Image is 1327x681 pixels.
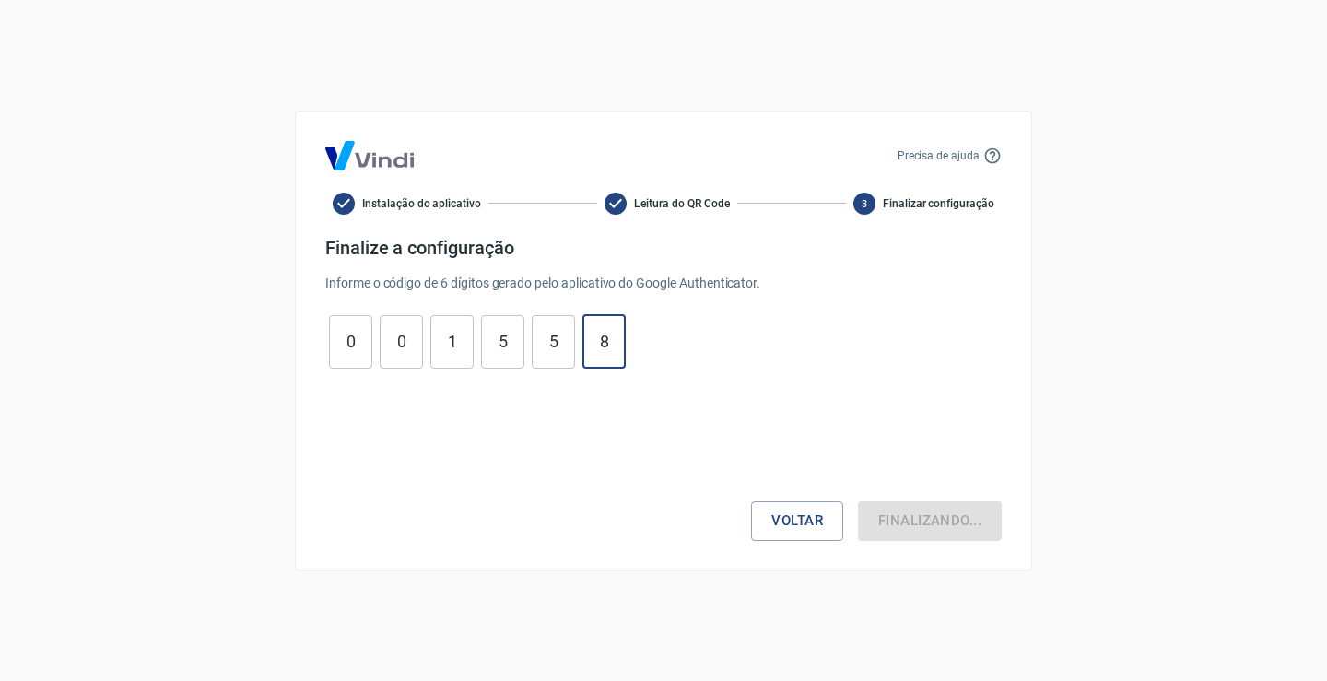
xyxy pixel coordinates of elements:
[862,197,867,209] text: 3
[325,141,414,170] img: Logo Vind
[362,195,481,212] span: Instalação do aplicativo
[898,147,980,164] p: Precisa de ajuda
[883,195,994,212] span: Finalizar configuração
[751,501,843,540] button: Voltar
[325,274,1002,293] p: Informe o código de 6 dígitos gerado pelo aplicativo do Google Authenticator.
[634,195,729,212] span: Leitura do QR Code
[325,237,1002,259] h4: Finalize a configuração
